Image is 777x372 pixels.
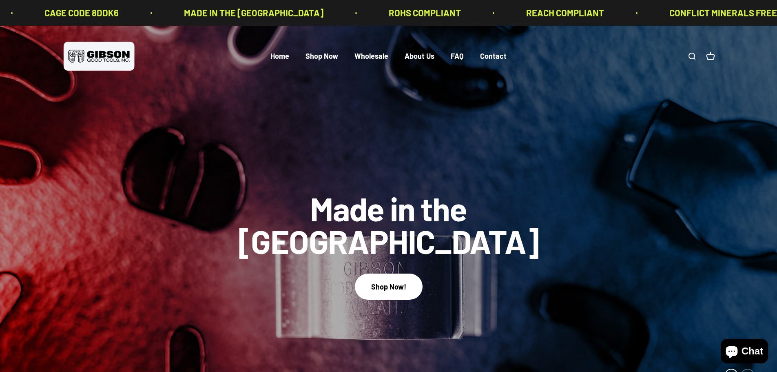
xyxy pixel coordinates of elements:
[270,52,289,61] a: Home
[305,52,338,61] a: Shop Now
[405,52,434,61] a: About Us
[354,52,388,61] a: Wholesale
[119,6,258,20] p: MADE IN THE [GEOGRAPHIC_DATA]
[604,6,712,20] p: CONFLICT MINERALS FREE
[461,6,539,20] p: REACH COMPLIANT
[371,281,406,293] div: Shop Now!
[718,339,770,365] inbox-online-store-chat: Shopify online store chat
[323,6,396,20] p: ROHS COMPLIANT
[451,52,464,61] a: FAQ
[230,221,548,261] split-lines: Made in the [GEOGRAPHIC_DATA]
[480,52,507,61] a: Contact
[355,274,423,299] button: Shop Now!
